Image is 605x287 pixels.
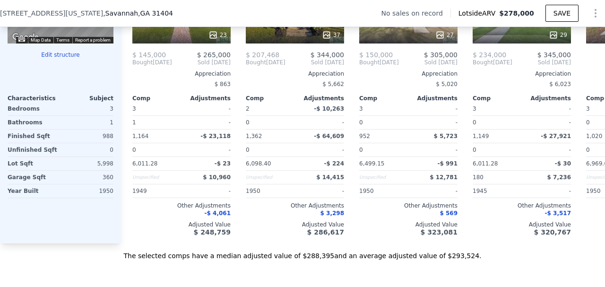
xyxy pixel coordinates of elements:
span: $ 207,468 [246,51,279,59]
span: 3 [359,105,363,112]
span: 6,499.15 [359,160,384,167]
span: 6,098.40 [246,160,271,167]
div: Bathrooms [8,116,59,129]
button: Map Data [31,37,51,43]
span: $ 323,081 [421,228,458,236]
div: 0 [473,116,520,129]
span: 3 [473,105,476,112]
button: SAVE [545,5,579,22]
div: Adjusted Value [246,221,344,228]
span: $ 863 [215,81,231,87]
div: Bedrooms [8,102,59,115]
div: - [410,102,458,115]
span: $ 3,298 [320,210,344,217]
span: , Savannah [103,9,173,18]
a: Report a problem [75,37,111,43]
div: Year Built [8,184,59,198]
div: Unspecified [246,171,293,184]
div: - [524,102,571,115]
div: Other Adjustments [246,202,344,209]
div: Appreciation [132,70,231,78]
div: 27 [435,30,454,40]
span: , GA 31404 [138,9,173,17]
div: - [297,184,344,198]
div: - [297,143,344,157]
div: - [183,102,231,115]
div: Other Adjustments [473,202,571,209]
div: 1950 [62,184,113,198]
div: Lot Sqft [8,157,59,170]
div: Characteristics [8,95,60,102]
span: $ 344,000 [311,51,344,59]
div: 1950 [359,184,406,198]
div: Comp [246,95,295,102]
span: $278,000 [499,9,534,17]
div: - [524,143,571,157]
span: Bought [359,59,380,66]
div: Other Adjustments [359,202,458,209]
span: $ 7,236 [547,174,571,181]
span: 0 [246,147,250,153]
div: Unfinished Sqft [8,143,59,157]
span: -$ 224 [324,160,344,167]
span: $ 150,000 [359,51,393,59]
span: 180 [473,174,484,181]
div: 360 [62,171,113,184]
a: Terms (opens in new tab) [56,37,69,43]
span: 0 [586,147,590,153]
div: [DATE] [246,59,285,66]
span: 1,362 [246,133,262,139]
span: -$ 64,609 [314,133,344,139]
div: Adjustments [295,95,344,102]
span: 2 [246,105,250,112]
div: 1950 [246,184,293,198]
span: $ 320,767 [534,228,571,236]
span: $ 145,000 [132,51,166,59]
button: Edit structure [8,51,113,59]
span: -$ 23 [215,160,231,167]
span: $ 345,000 [537,51,571,59]
div: Unspecified [359,171,406,184]
div: - [524,184,571,198]
span: Bought [132,59,153,66]
div: 5,998 [62,157,113,170]
div: Adjustments [181,95,231,102]
div: Other Adjustments [132,202,231,209]
span: Bought [473,59,493,66]
div: - [183,184,231,198]
div: [DATE] [132,59,172,66]
span: $ 286,617 [307,228,344,236]
span: Sold [DATE] [512,59,571,66]
div: - [524,116,571,129]
div: Finished Sqft [8,130,59,143]
span: $ 14,415 [316,174,344,181]
div: 3 [62,102,113,115]
span: 3 [132,105,136,112]
span: $ 5,662 [322,81,344,87]
span: -$ 3,517 [545,210,571,217]
div: 0 [62,143,113,157]
div: Adjustments [408,95,458,102]
span: $ 265,000 [197,51,231,59]
span: Bought [246,59,266,66]
div: [DATE] [359,59,399,66]
span: 1,164 [132,133,148,139]
div: - [410,143,458,157]
div: Adjusted Value [359,221,458,228]
div: Comp [132,95,181,102]
span: -$ 4,061 [205,210,231,217]
div: Comp [359,95,408,102]
span: 0 [359,147,363,153]
span: 0 [473,147,476,153]
span: $ 569 [440,210,458,217]
span: $ 305,000 [424,51,458,59]
span: $ 248,759 [194,228,231,236]
div: Unspecified [132,171,180,184]
span: 3 [586,105,590,112]
div: Adjusted Value [473,221,571,228]
span: Lotside ARV [458,9,499,18]
div: - [183,143,231,157]
img: Google [10,31,41,43]
div: Adjustments [522,95,571,102]
div: - [410,116,458,129]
